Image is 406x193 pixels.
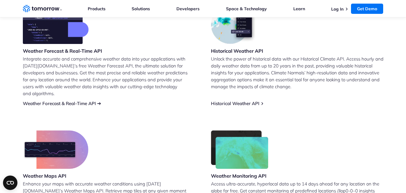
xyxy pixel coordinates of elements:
p: Integrate accurate and comprehensive weather data into your applications with [DATE][DOMAIN_NAME]... [23,55,195,97]
a: Historical Weather API [211,101,259,106]
h3: Historical Weather API [211,48,263,54]
a: Space & Technology [226,6,267,11]
h3: Weather Maps API [23,173,88,179]
a: Get Demo [351,4,383,14]
a: Log In [331,6,343,12]
a: Solutions [132,6,150,11]
a: Learn [293,6,305,11]
p: Unlock the power of historical data with our Historical Climate API. Access hourly and daily weat... [211,55,383,90]
a: Home link [23,4,62,13]
h3: Weather Forecast & Real-Time API [23,48,102,54]
a: Weather Forecast & Real-Time API [23,101,96,106]
h3: Weather Monitoring API [211,173,269,179]
a: Products [88,6,105,11]
a: Developers [176,6,200,11]
button: Open CMP widget [3,176,17,190]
